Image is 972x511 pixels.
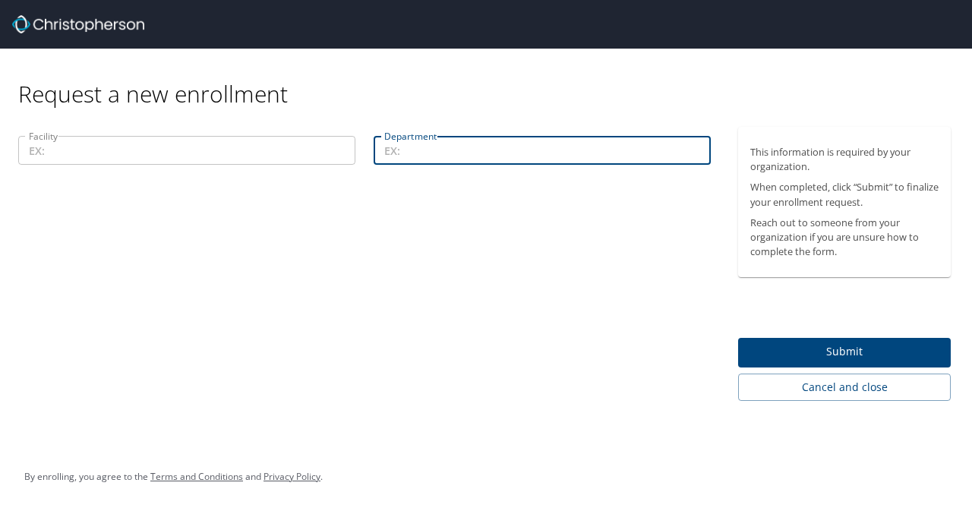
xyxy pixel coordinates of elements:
div: By enrolling, you agree to the and . [24,458,323,496]
span: Cancel and close [750,378,939,397]
img: cbt logo [12,15,144,33]
a: Privacy Policy [264,470,320,483]
input: EX: [18,136,355,165]
button: Cancel and close [738,374,951,402]
span: Submit [750,342,939,361]
input: EX: [374,136,711,165]
p: This information is required by your organization. [750,145,939,174]
button: Submit [738,338,951,367]
p: Reach out to someone from your organization if you are unsure how to complete the form. [750,216,939,260]
p: When completed, click “Submit” to finalize your enrollment request. [750,180,939,209]
a: Terms and Conditions [150,470,243,483]
div: Request a new enrollment [18,49,963,109]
